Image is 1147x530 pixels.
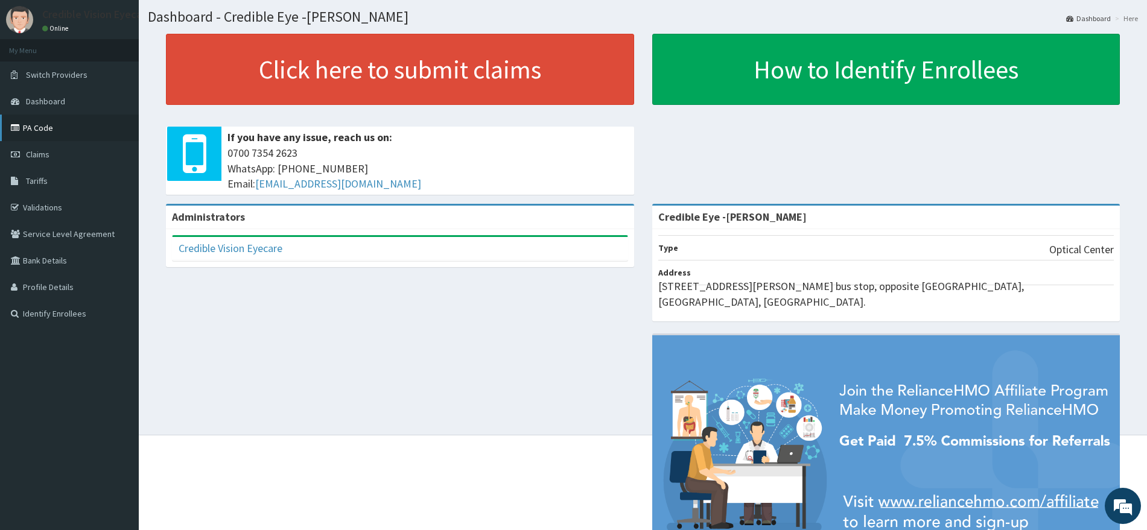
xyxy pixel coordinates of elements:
[166,34,634,105] a: Click here to submit claims
[42,24,71,33] a: Online
[179,241,282,255] a: Credible Vision Eyecare
[1049,242,1114,257] p: Optical Center
[255,177,421,191] a: [EMAIL_ADDRESS][DOMAIN_NAME]
[658,210,807,224] strong: Credible Eye -[PERSON_NAME]
[1112,13,1138,24] li: Here
[26,149,49,160] span: Claims
[658,279,1114,309] p: [STREET_ADDRESS][PERSON_NAME] bus stop, opposite [GEOGRAPHIC_DATA], [GEOGRAPHIC_DATA], [GEOGRAPHI...
[6,6,33,33] img: User Image
[42,9,151,20] p: Credible Vision Eyecare
[658,242,678,253] b: Type
[26,96,65,107] span: Dashboard
[148,9,1138,25] h1: Dashboard - Credible Eye -[PERSON_NAME]
[652,34,1120,105] a: How to Identify Enrollees
[227,130,392,144] b: If you have any issue, reach us on:
[172,210,245,224] b: Administrators
[1066,13,1111,24] a: Dashboard
[26,69,87,80] span: Switch Providers
[26,175,48,186] span: Tariffs
[227,145,628,192] span: 0700 7354 2623 WhatsApp: [PHONE_NUMBER] Email:
[658,267,691,278] b: Address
